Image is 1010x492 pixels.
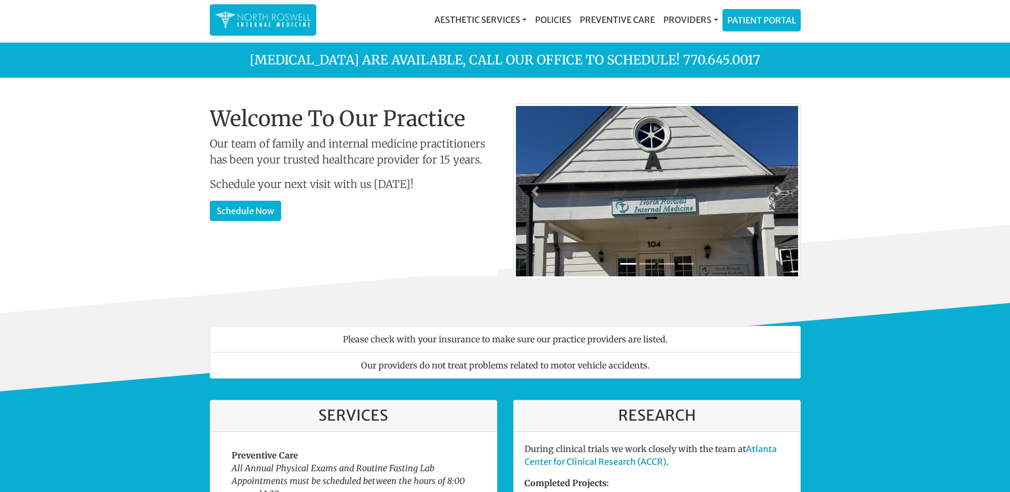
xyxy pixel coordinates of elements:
img: North Roswell Internal Medicine [215,10,311,30]
a: Patient Portal [723,10,800,31]
h3: Research [524,407,790,425]
p: Schedule your next visit with us [DATE]! [210,176,497,192]
a: Policies [531,9,576,30]
li: Our providers do not treat problems related to motor vehicle accidents. [210,352,801,379]
a: Preventive Care [576,9,659,30]
h1: Welcome To Our Practice [210,106,497,132]
p: During clinical trials we work closely with the team at . [524,442,790,468]
h3: Services [221,407,486,425]
a: Schedule Now [210,201,281,221]
a: Atlanta Center for Clinical Research (ACCR) [524,444,777,467]
a: Aesthetic Services [430,9,531,30]
a: Providers [659,9,722,30]
strong: Preventive Care [232,450,298,461]
strong: Completed Projects: [524,478,609,488]
p: [MEDICAL_DATA] are available, call our office to schedule! 770.645.0017 [202,51,809,70]
li: Please check with your insurance to make sure our practice providers are listed. [210,326,801,352]
p: Our team of family and internal medicine practitioners has been your trusted healthcare provider ... [210,136,497,168]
